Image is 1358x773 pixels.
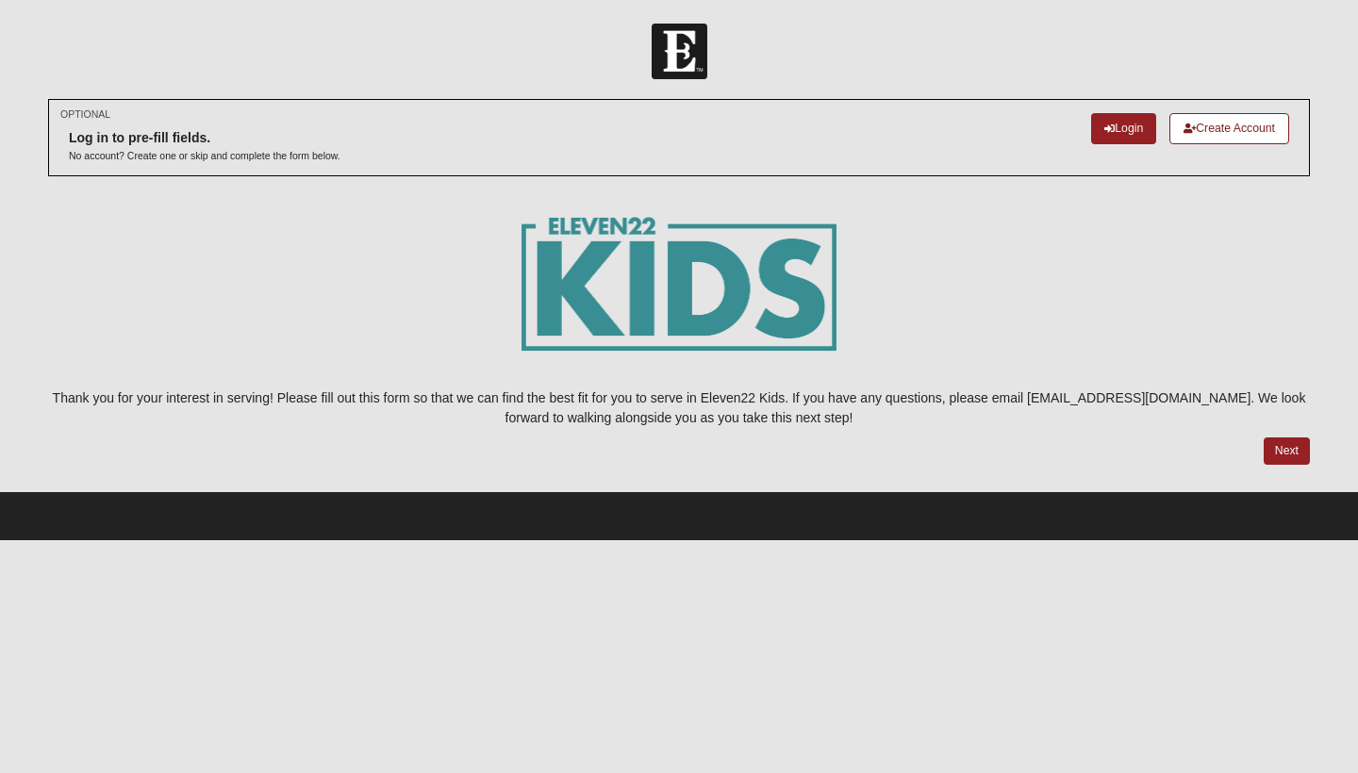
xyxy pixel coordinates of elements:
[1264,437,1310,465] a: Next
[53,390,1306,425] span: Thank you for your interest in serving! Please fill out this form so that we can find the best fi...
[652,24,707,79] img: Church of Eleven22 Logo
[69,130,340,146] h6: Log in to pre-fill fields.
[1091,113,1156,144] a: Login
[60,107,110,122] small: OPTIONAL
[522,215,837,378] img: E22_kids_logogrn-01.png
[1169,113,1289,144] a: Create Account
[69,149,340,163] p: No account? Create one or skip and complete the form below.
